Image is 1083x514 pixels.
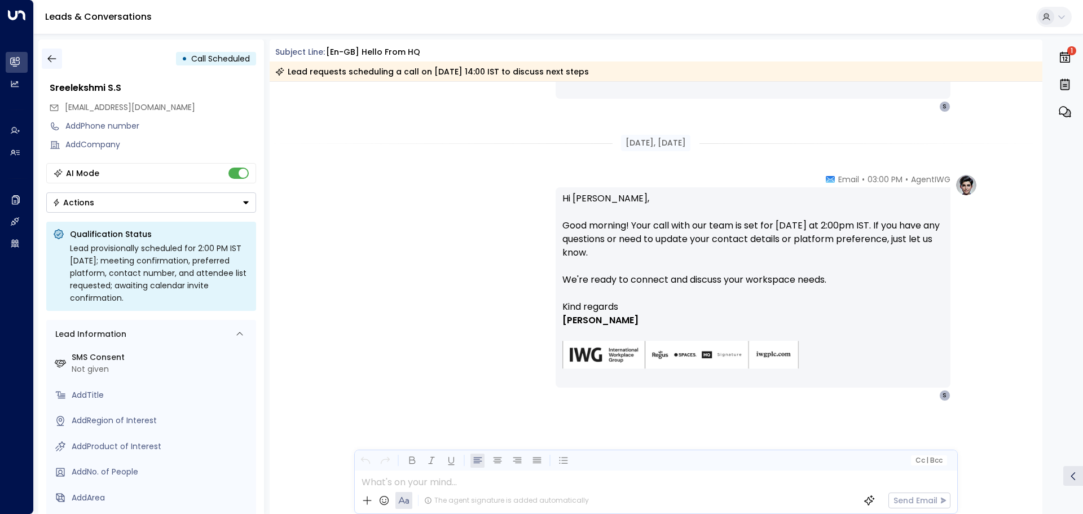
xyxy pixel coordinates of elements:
div: Sreelekshmi S.S [50,81,256,95]
button: Cc|Bcc [910,455,946,466]
img: profile-logo.png [955,174,978,196]
div: Lead Information [51,328,126,340]
span: • [905,174,908,185]
div: AddTitle [72,389,252,401]
div: S [939,390,950,401]
div: AddNo. of People [72,466,252,478]
span: AgentIWG [911,174,950,185]
span: • [862,174,865,185]
span: Call Scheduled [191,53,250,64]
span: Subject Line: [275,46,325,58]
div: AddPhone number [65,120,256,132]
span: [PERSON_NAME] [562,314,639,327]
div: The agent signature is added automatically [424,495,589,506]
div: [en-GB] Hello from HQ [326,46,420,58]
span: 03:00 PM [868,174,902,185]
label: SMS Consent [72,352,252,363]
div: Signature [562,300,944,383]
button: Redo [378,454,392,468]
button: 1 [1055,45,1075,70]
button: Actions [46,192,256,213]
div: Button group with a nested menu [46,192,256,213]
span: sreelekshmisree9496@gmail.com [65,102,195,113]
div: AddArea [72,492,252,504]
div: AddCompany [65,139,256,151]
div: AddRegion of Interest [72,415,252,427]
span: Cc Bcc [915,456,942,464]
a: Leads & Conversations [45,10,152,23]
div: S [939,101,950,112]
div: AI Mode [66,168,99,179]
div: [DATE], [DATE] [621,135,690,151]
span: Kind regards [562,300,618,314]
span: [EMAIL_ADDRESS][DOMAIN_NAME] [65,102,195,113]
span: | [926,456,928,464]
span: Email [838,174,859,185]
div: Lead provisionally scheduled for 2:00 PM IST [DATE]; meeting confirmation, preferred platform, co... [70,242,249,304]
div: AddProduct of Interest [72,441,252,453]
div: Lead requests scheduling a call on [DATE] 14:00 IST to discuss next steps [275,66,589,77]
div: • [182,49,187,69]
div: Not given [72,363,252,375]
div: Actions [52,197,94,208]
button: Undo [358,454,372,468]
span: 1 [1067,46,1076,55]
p: Qualification Status [70,229,249,240]
img: AIorK4zU2Kz5WUNqa9ifSKC9jFH1hjwenjvh85X70KBOPduETvkeZu4OqG8oPuqbwvp3xfXcMQJCRtwYb-SG [562,341,799,370]
p: Hi [PERSON_NAME], Good morning! Your call with our team is set for [DATE] at 2:00pm IST. If you h... [562,192,944,300]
